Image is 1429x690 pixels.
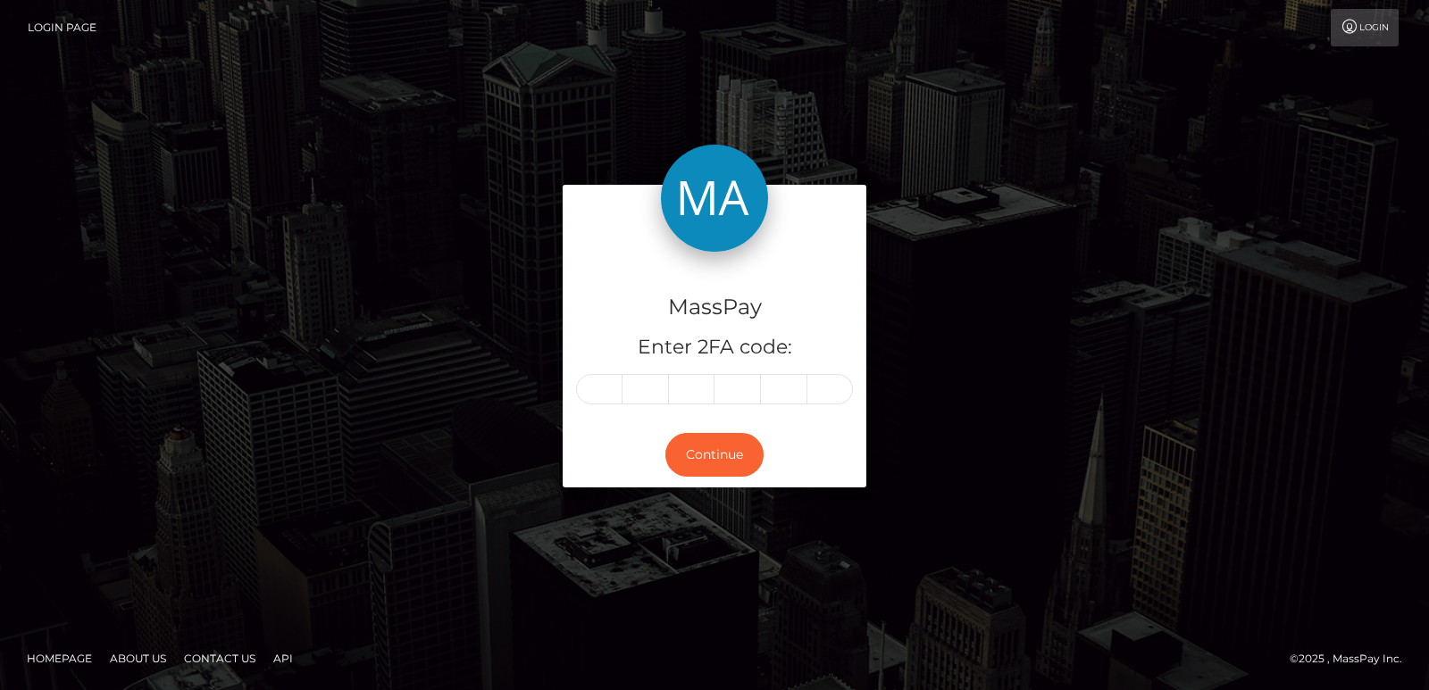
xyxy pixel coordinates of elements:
h5: Enter 2FA code: [576,334,853,362]
a: API [266,644,300,672]
a: Contact Us [177,644,263,672]
h4: MassPay [576,292,853,323]
a: Login [1331,9,1399,46]
button: Continue [665,433,764,477]
div: © 2025 , MassPay Inc. [1290,649,1416,669]
a: Login Page [28,9,96,46]
img: MassPay [661,145,768,252]
a: About Us [103,644,173,672]
a: Homepage [20,644,99,672]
